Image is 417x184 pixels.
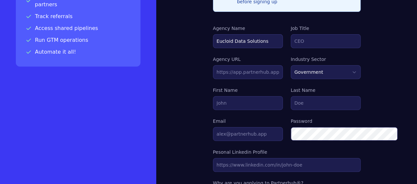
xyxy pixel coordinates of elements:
label: Password [291,118,361,124]
label: Last Name [291,87,361,93]
label: Agency URL [213,56,283,63]
input: https://app.partnerhub.app/ [213,65,283,79]
p: Automate it all! [26,48,130,56]
input: https://www.linkedin.com/in/john-doe [213,158,361,172]
p: Track referrals [26,13,130,20]
input: CEO [291,34,361,48]
label: First Name [213,87,283,93]
input: Doe [291,96,361,110]
input: alex@partnerhub.app [213,127,283,141]
label: Pesonal Linkedin Profile [213,149,361,155]
input: John [213,96,283,110]
input: Partnerhub® [213,34,283,48]
label: Email [213,118,283,124]
label: Job Title [291,25,361,32]
p: Run GTM operations [26,36,130,44]
label: Agency Name [213,25,283,32]
label: Industry Sector [291,56,361,63]
p: Access shared pipelines [26,24,130,32]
